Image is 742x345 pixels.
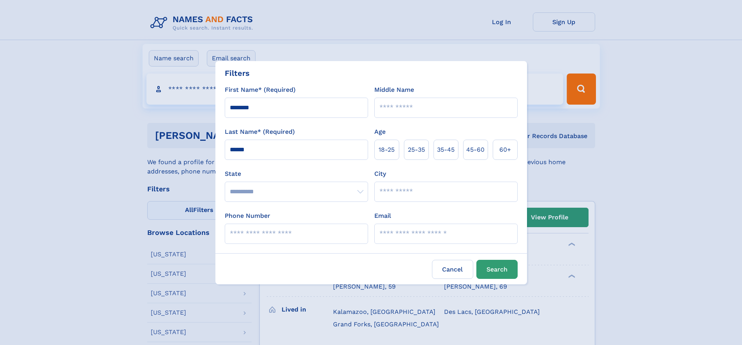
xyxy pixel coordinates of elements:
label: City [374,169,386,179]
label: Middle Name [374,85,414,95]
span: 18‑25 [379,145,395,154]
label: Email [374,211,391,221]
label: Last Name* (Required) [225,127,295,137]
span: 60+ [499,145,511,154]
span: 25‑35 [408,145,425,154]
button: Search [476,260,518,279]
label: Age [374,127,386,137]
label: First Name* (Required) [225,85,296,95]
label: Phone Number [225,211,270,221]
span: 35‑45 [437,145,455,154]
div: Filters [225,67,250,79]
label: Cancel [432,260,473,279]
label: State [225,169,368,179]
span: 45‑60 [466,145,485,154]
